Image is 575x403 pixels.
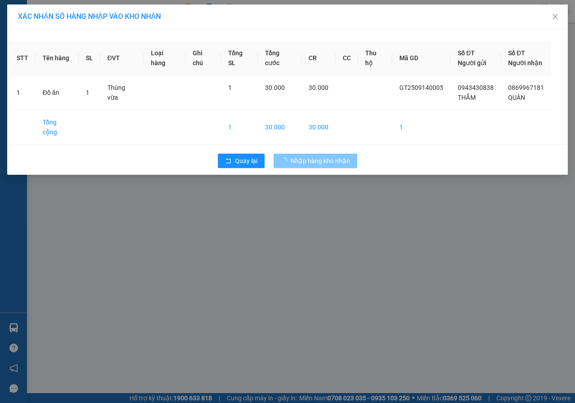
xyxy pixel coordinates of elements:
span: 1 [228,84,232,91]
span: 20.000 [14,47,36,56]
th: SL [79,41,100,75]
span: Quận 5 [25,10,49,18]
td: Đồ ăn [35,75,79,110]
button: Nhập hàng kho nhận [274,154,357,168]
p: Nhận: [70,10,133,18]
span: Quay lại [235,156,257,166]
button: rollbackQuay lại [218,154,265,168]
td: 30.000 [258,110,302,145]
span: 30.000 [265,84,285,91]
td: CC: [69,45,134,58]
th: CR [301,41,336,75]
td: 30.000 [301,110,336,145]
span: rollback [225,158,231,165]
th: Tổng SL [221,41,258,75]
span: XÁC NHẬN SỐ HÀNG NHẬP VÀO KHO NHẬN [18,12,161,21]
span: định [70,20,84,28]
th: STT [9,41,35,75]
span: 0869967181 [508,84,544,91]
span: 1 [128,62,133,71]
span: 1 - Kiện vừa (lk) [4,62,54,71]
span: QUÂN [508,94,525,101]
span: Người nhận [508,59,542,66]
th: Mã GD [392,41,451,75]
th: Loại hàng [144,41,186,75]
span: 1 [86,89,89,96]
span: 30.000 [309,84,328,91]
span: Số ĐT [508,49,525,57]
p: Gửi từ: [4,10,68,18]
th: Tên hàng [35,41,79,75]
td: CR: [3,45,69,58]
td: 1 [9,75,35,110]
span: Người gửi [458,59,487,66]
span: 0 [80,47,84,56]
th: ĐVT [100,41,144,75]
td: Thùng vừa [100,75,144,110]
th: Thu hộ [358,41,392,75]
span: 0943430838 [458,84,494,91]
span: Bến Tre [88,10,114,18]
span: THẮM [458,94,476,101]
span: thành [4,20,22,28]
button: Close [543,4,568,30]
td: 1 [392,110,451,145]
td: 1 [221,110,258,145]
span: close [552,13,559,20]
span: GT2509140005 [399,84,443,91]
th: CC [336,41,358,75]
td: Tổng cộng [35,110,79,145]
span: 0965559892 [70,30,110,38]
span: 0901324799 [4,30,44,38]
span: Nhập hàng kho nhận [291,156,350,166]
span: Số ĐT [458,49,475,57]
span: SL: [118,62,128,71]
th: Ghi chú [186,41,221,75]
span: loading [281,158,291,164]
th: Tổng cước [258,41,302,75]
